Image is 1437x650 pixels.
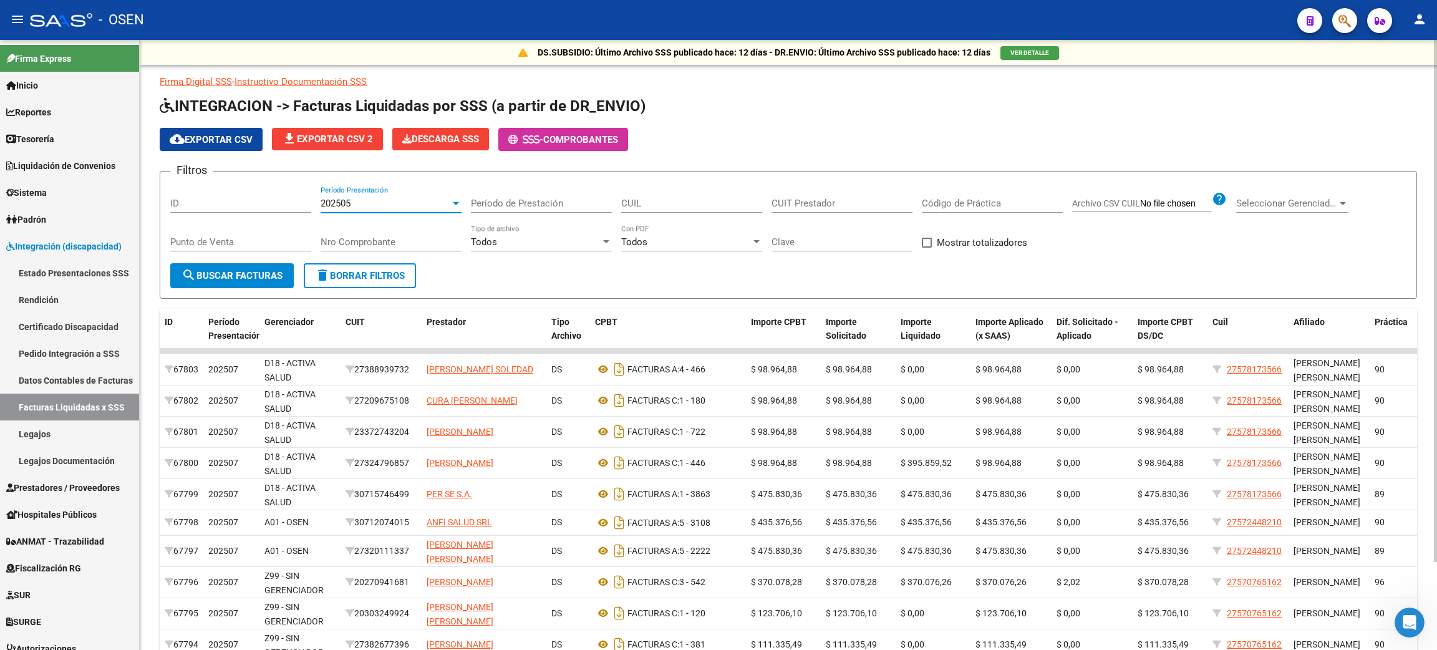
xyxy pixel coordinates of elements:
[970,309,1052,364] datatable-header-cell: Importe Aplicado (x SAAS)
[1294,317,1325,327] span: Afiliado
[1375,317,1408,327] span: Práctica
[595,603,741,623] div: 1 - 120
[937,235,1027,250] span: Mostrar totalizadores
[595,359,741,379] div: 4 - 466
[611,422,627,442] i: Descargar documento
[346,515,417,530] div: 30712074015
[6,159,115,173] span: Liquidación de Convenios
[6,213,46,226] span: Padrón
[751,427,797,437] span: $ 98.964,88
[165,456,198,470] div: 67800
[165,544,198,558] div: 67797
[304,263,416,288] button: Borrar Filtros
[901,317,941,341] span: Importe Liquidado
[901,577,952,587] span: $ 370.076,26
[627,577,679,587] span: FACTURAS C:
[826,577,877,587] span: $ 370.078,28
[826,458,872,468] span: $ 98.964,88
[901,395,924,405] span: $ 0,00
[264,546,309,556] span: A01 - OSEN
[165,575,198,589] div: 67796
[975,577,1027,587] span: $ 370.076,26
[6,132,54,146] span: Tesorería
[627,395,679,405] span: FACTURAS C:
[6,535,104,548] span: ANMAT - Trazabilidad
[1138,608,1189,618] span: $ 123.706,10
[975,427,1022,437] span: $ 98.964,88
[264,483,316,507] span: D18 - ACTIVA SALUD
[1294,639,1360,649] span: [PERSON_NAME]
[826,364,872,374] span: $ 98.964,88
[595,513,741,533] div: 5 - 3108
[6,508,97,521] span: Hospitales Públicos
[1227,458,1282,468] span: 27578173566
[1057,458,1080,468] span: $ 0,00
[751,364,797,374] span: $ 98.964,88
[975,517,1027,527] span: $ 435.376,56
[901,364,924,374] span: $ 0,00
[427,395,518,405] span: CURA [PERSON_NAME]
[160,76,232,87] a: Firma Digital SSS
[821,309,896,364] datatable-header-cell: Importe Solicitado
[901,608,924,618] span: $ 0,00
[1072,198,1140,208] span: Archivo CSV CUIL
[751,546,802,556] span: $ 475.830,36
[901,427,924,437] span: $ 0,00
[1138,317,1193,341] span: Importe CPBT DS/DC
[1236,198,1337,209] span: Seleccionar Gerenciador
[751,639,802,649] span: $ 111.335,49
[1395,608,1425,638] iframe: Intercom live chat
[1375,608,1385,618] span: 90
[551,608,562,618] span: DS
[826,639,877,649] span: $ 111.335,49
[1057,608,1080,618] span: $ 0,00
[165,425,198,439] div: 67801
[1375,639,1385,649] span: 90
[427,427,493,437] span: [PERSON_NAME]
[170,263,294,288] button: Buscar Facturas
[264,602,324,626] span: Z99 - SIN GERENCIADOR
[264,389,316,414] span: D18 - ACTIVA SALUD
[427,577,493,587] span: [PERSON_NAME]
[1138,458,1184,468] span: $ 98.964,88
[611,513,627,533] i: Descargar documento
[6,588,31,602] span: SUR
[826,427,872,437] span: $ 98.964,88
[1412,12,1427,27] mat-icon: person
[1138,489,1189,499] span: $ 475.830,36
[392,128,489,151] app-download-masive: Descarga masiva de comprobantes (adjuntos)
[1227,427,1282,437] span: 27578173566
[208,546,238,556] span: 202507
[427,602,493,626] span: [PERSON_NAME] [PERSON_NAME]
[1294,517,1360,527] span: [PERSON_NAME]
[551,317,581,341] span: Tipo Archivo
[1138,364,1184,374] span: $ 98.964,88
[346,575,417,589] div: 20270941681
[627,489,679,499] span: FACTURAS A:
[627,458,679,468] span: FACTURAS C:
[208,427,238,437] span: 202507
[551,364,562,374] span: DS
[6,79,38,92] span: Inicio
[272,128,383,150] button: Exportar CSV 2
[10,12,25,27] mat-icon: menu
[427,317,466,327] span: Prestador
[1294,483,1360,507] span: [PERSON_NAME] [PERSON_NAME]
[611,453,627,473] i: Descargar documento
[170,162,213,179] h3: Filtros
[282,133,373,145] span: Exportar CSV 2
[208,517,238,527] span: 202507
[1138,517,1189,527] span: $ 435.376,56
[235,76,367,87] a: Instructivo Documentación SSS
[1212,192,1227,206] mat-icon: help
[1375,458,1385,468] span: 90
[826,489,877,499] span: $ 475.830,36
[208,577,238,587] span: 202507
[901,546,952,556] span: $ 475.830,36
[611,359,627,379] i: Descargar documento
[1052,309,1133,364] datatable-header-cell: Dif. Solicitado - Aplicado
[282,131,297,146] mat-icon: file_download
[346,487,417,502] div: 30715746499
[538,46,990,59] p: DS.SUBSIDIO: Último Archivo SSS publicado hace: 12 días - DR.ENVIO: Último Archivo SSS publicado ...
[392,128,489,150] button: Descarga SSS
